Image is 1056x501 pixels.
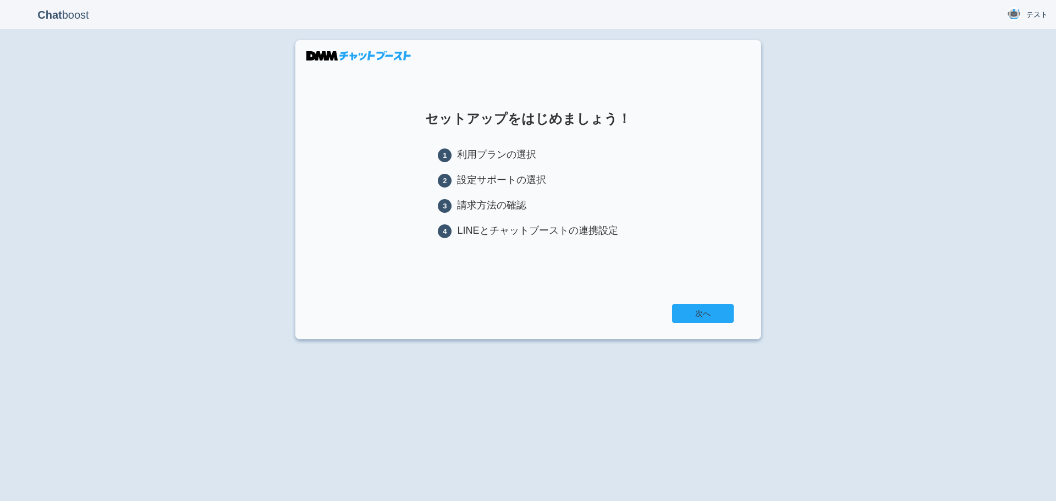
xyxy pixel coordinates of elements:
[37,9,62,21] b: Chat
[1026,9,1048,20] span: テスト
[672,304,734,323] a: 次へ
[8,1,118,29] p: boost
[323,112,734,126] h1: セットアップをはじめましょう！
[438,224,618,238] li: LINEとチャットブーストの連携設定
[1007,7,1021,21] img: User Image
[438,148,452,162] span: 1
[438,173,618,188] li: 設定サポートの選択
[438,199,452,213] span: 3
[438,224,452,238] span: 4
[438,148,618,162] li: 利用プランの選択
[306,51,411,60] img: DMMチャットブースト
[438,174,452,188] span: 2
[438,199,618,213] li: 請求方法の確認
